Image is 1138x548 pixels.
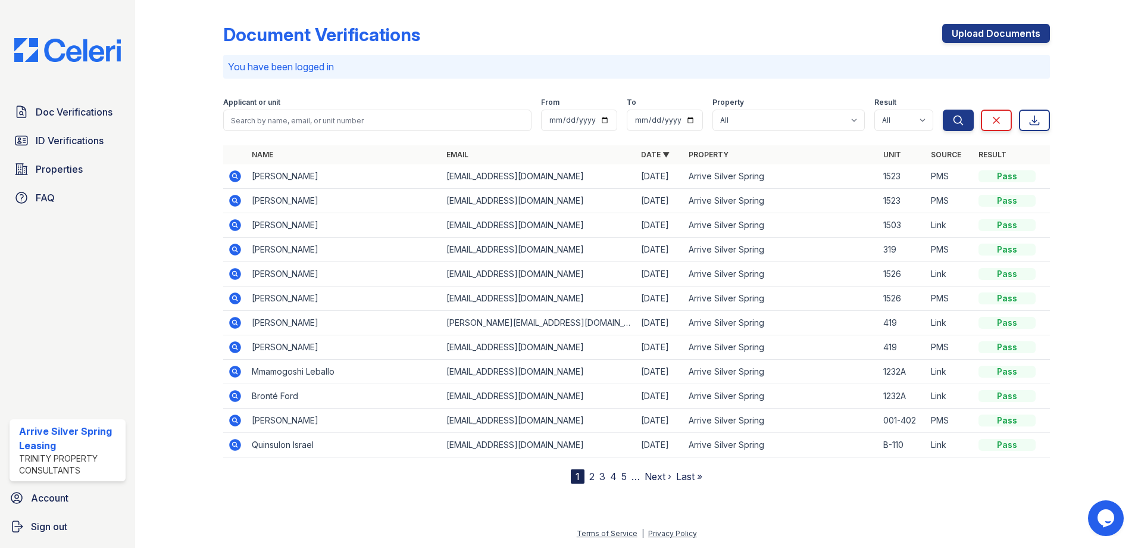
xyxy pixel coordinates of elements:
td: [PERSON_NAME] [247,335,442,360]
a: Result [978,150,1006,159]
td: Arrive Silver Spring [684,189,878,213]
td: 1232A [878,384,926,409]
td: [DATE] [636,384,684,409]
input: Search by name, email, or unit number [223,110,532,131]
td: [EMAIL_ADDRESS][DOMAIN_NAME] [442,213,636,238]
td: Link [926,360,974,384]
label: Result [874,98,896,107]
td: [EMAIL_ADDRESS][DOMAIN_NAME] [442,238,636,262]
a: Date ▼ [641,150,670,159]
td: Bronté Ford [247,384,442,409]
div: Pass [978,219,1036,231]
a: Last » [676,471,702,482]
td: [PERSON_NAME] [247,262,442,287]
td: [DATE] [636,311,684,335]
td: [DATE] [636,433,684,457]
td: [EMAIL_ADDRESS][DOMAIN_NAME] [442,287,636,311]
div: Pass [978,170,1036,182]
td: [EMAIL_ADDRESS][DOMAIN_NAME] [442,384,636,409]
a: Upload Documents [942,24,1050,43]
td: [DATE] [636,360,684,384]
a: Sign out [5,515,130,538]
a: Name [252,150,273,159]
td: Arrive Silver Spring [684,287,878,311]
a: ID Verifications [10,129,126,152]
td: [PERSON_NAME] [247,287,442,311]
span: ID Verifications [36,133,104,148]
td: 1526 [878,262,926,287]
span: FAQ [36,191,55,205]
td: PMS [926,189,974,213]
td: 1232A [878,360,926,384]
td: PMS [926,164,974,189]
span: Doc Verifications [36,105,112,119]
td: Link [926,262,974,287]
td: [PERSON_NAME] [247,213,442,238]
a: 2 [589,471,595,482]
label: To [627,98,636,107]
a: Source [931,150,961,159]
td: Link [926,384,974,409]
td: [DATE] [636,409,684,433]
td: [EMAIL_ADDRESS][DOMAIN_NAME] [442,409,636,433]
td: 001-402 [878,409,926,433]
td: [PERSON_NAME] [247,311,442,335]
div: Pass [978,341,1036,353]
td: [EMAIL_ADDRESS][DOMAIN_NAME] [442,262,636,287]
td: [PERSON_NAME] [247,164,442,189]
div: Pass [978,195,1036,207]
td: 319 [878,238,926,262]
td: Link [926,311,974,335]
td: PMS [926,287,974,311]
div: Trinity Property Consultants [19,453,121,477]
div: 1 [571,469,584,484]
div: Document Verifications [223,24,420,45]
a: Terms of Service [577,529,637,538]
td: 1523 [878,189,926,213]
td: 1523 [878,164,926,189]
div: Pass [978,439,1036,451]
div: Pass [978,292,1036,304]
div: Arrive Silver Spring Leasing [19,424,121,453]
td: [DATE] [636,238,684,262]
span: Account [31,491,68,505]
label: From [541,98,559,107]
div: Pass [978,268,1036,280]
label: Applicant or unit [223,98,280,107]
td: [PERSON_NAME][EMAIL_ADDRESS][DOMAIN_NAME] [442,311,636,335]
div: Pass [978,390,1036,402]
img: CE_Logo_Blue-a8612792a0a2168367f1c8372b55b34899dd931a85d93a1a3d3e32e68fde9ad4.png [5,38,130,62]
a: Next › [645,471,671,482]
div: | [642,529,644,538]
td: [DATE] [636,164,684,189]
div: Pass [978,366,1036,378]
td: [PERSON_NAME] [247,409,442,433]
td: Arrive Silver Spring [684,164,878,189]
a: Account [5,486,130,510]
td: [DATE] [636,189,684,213]
td: PMS [926,335,974,360]
span: … [631,469,640,484]
td: Arrive Silver Spring [684,213,878,238]
p: You have been logged in [228,60,1045,74]
td: Arrive Silver Spring [684,409,878,433]
td: Arrive Silver Spring [684,384,878,409]
span: Properties [36,162,83,176]
td: Arrive Silver Spring [684,335,878,360]
a: 3 [599,471,605,482]
td: 1503 [878,213,926,238]
td: Arrive Silver Spring [684,433,878,457]
td: 419 [878,335,926,360]
td: [EMAIL_ADDRESS][DOMAIN_NAME] [442,164,636,189]
a: Property [689,150,729,159]
div: Pass [978,317,1036,329]
td: [DATE] [636,335,684,360]
td: PMS [926,238,974,262]
td: [DATE] [636,213,684,238]
td: Arrive Silver Spring [684,262,878,287]
td: [EMAIL_ADDRESS][DOMAIN_NAME] [442,335,636,360]
label: Property [712,98,744,107]
td: Mmamogoshi Leballo [247,360,442,384]
a: FAQ [10,186,126,210]
td: PMS [926,409,974,433]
